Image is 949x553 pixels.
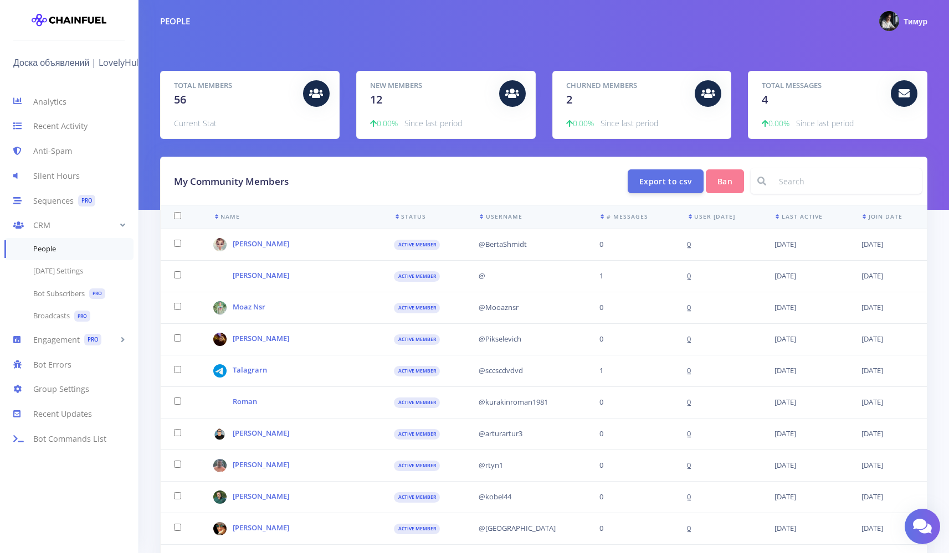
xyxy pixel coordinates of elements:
[213,396,227,409] img: kurakinroman1981.jpg
[394,492,440,503] span: active member
[848,260,927,292] td: [DATE]
[586,418,674,449] td: 0
[465,355,586,386] td: @sccscdvdvd
[687,460,691,470] span: 0
[796,118,854,128] span: Since last period
[13,54,150,71] a: Доска объявлений | LovelyHub
[848,513,927,544] td: [DATE]
[394,334,440,345] span: active member
[233,428,289,438] a: [PERSON_NAME]
[762,80,883,91] h5: Total Messages
[687,492,691,502] span: 0
[174,174,611,189] h3: My Community Members
[879,11,899,31] img: @Ganiullin Photo
[465,449,586,481] td: @rtyn1
[213,364,227,378] img: sccscdvdvd.jpg
[394,397,440,409] span: active member
[586,229,674,260] td: 0
[213,427,227,441] img: arturartur3.jpg
[394,429,440,440] span: active member
[848,481,927,513] td: [DATE]
[233,459,289,469] a: [PERSON_NAME]
[848,292,927,323] td: [DATE]
[762,118,789,128] span: 0.00%
[381,205,465,229] th: Status
[687,397,691,407] span: 0
[465,292,586,323] td: @Mooaznsr
[174,118,217,128] span: Current Stat
[761,355,848,386] td: [DATE]
[586,481,674,513] td: 0
[78,195,95,206] span: PRO
[601,118,658,128] span: Since last period
[370,92,382,107] span: 12
[848,386,927,418] td: [DATE]
[4,238,134,260] a: People
[394,524,440,535] span: active member
[687,302,691,312] span: 0
[233,365,267,375] a: Talagrarn
[870,9,927,33] a: @Ganiullin Photo Тимур
[465,418,586,449] td: @arturartur3
[687,523,691,533] span: 0
[687,365,691,375] span: 0
[586,449,674,481] td: 0
[404,118,462,128] span: Since last period
[586,513,674,544] td: 0
[628,169,704,193] button: Export to csv
[761,205,848,229] th: Last Active
[674,205,761,229] th: User [DATE]
[394,461,440,472] span: active member
[761,386,848,418] td: [DATE]
[761,260,848,292] td: [DATE]
[465,323,586,355] td: @Pikselevich
[566,118,594,128] span: 0.00%
[394,240,440,251] span: active member
[586,355,674,386] td: 1
[174,92,186,107] span: 56
[687,271,691,281] span: 0
[586,260,674,292] td: 1
[762,92,768,107] span: 4
[761,449,848,481] td: [DATE]
[566,80,687,91] h5: Churned Members
[160,15,190,28] div: People
[848,323,927,355] td: [DATE]
[394,366,440,377] span: active member
[174,80,295,91] h5: Total Members
[772,168,922,194] input: Search
[233,523,289,533] a: [PERSON_NAME]
[848,418,927,449] td: [DATE]
[213,301,227,314] img: Mooaznsr.jpg
[848,205,927,229] th: Join Date
[213,490,227,504] img: kobel44.jpg
[687,428,691,438] span: 0
[465,481,586,513] td: @kobel44
[848,355,927,386] td: [DATE]
[761,418,848,449] td: [DATE]
[465,205,586,229] th: Username
[74,311,90,322] span: PRO
[761,292,848,323] td: [DATE]
[761,323,848,355] td: [DATE]
[706,169,744,193] button: Ban
[233,396,257,406] a: Roman
[233,239,289,249] a: [PERSON_NAME]
[84,334,101,345] span: PRO
[233,491,289,501] a: [PERSON_NAME]
[761,481,848,513] td: [DATE]
[394,303,440,314] span: active member
[687,239,691,249] span: 0
[213,270,227,283] img: .jpg
[200,205,381,229] th: Name
[465,229,586,260] td: @BertaShmidt
[465,513,586,544] td: @[GEOGRAPHIC_DATA]
[213,333,227,346] img: Pikselevich.jpg
[566,92,572,107] span: 2
[370,118,398,128] span: 0.00%
[586,205,674,229] th: # Messages
[586,292,674,323] td: 0
[233,302,265,312] a: Moaz Nsr
[465,260,586,292] td: @
[586,386,674,418] td: 0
